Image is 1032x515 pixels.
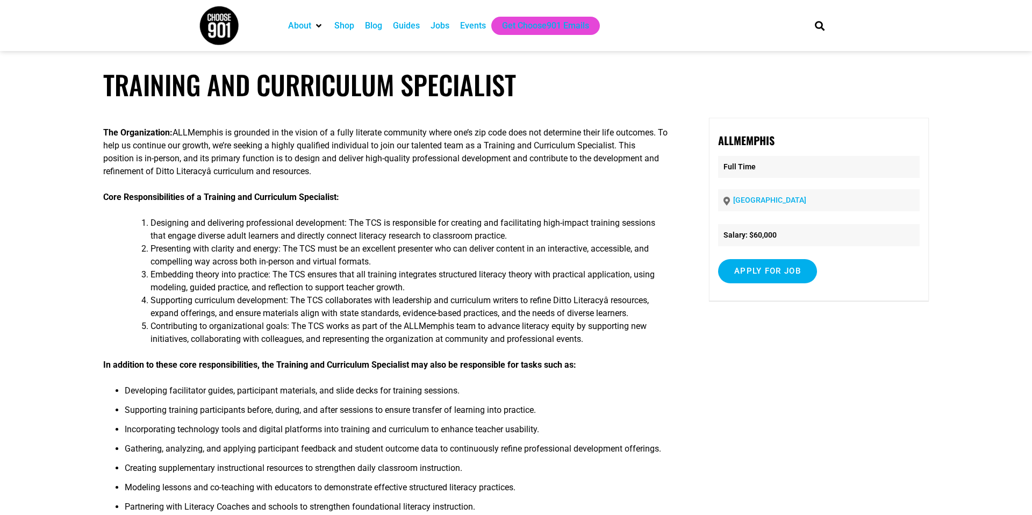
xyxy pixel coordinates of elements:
li: Supporting curriculum development: The TCS collaborates with leadership and curriculum writers to... [150,294,668,320]
p: ALLMemphis is grounded in the vision of a fully literate community where one’s zip code does not ... [103,126,668,178]
a: [GEOGRAPHIC_DATA] [733,196,806,204]
a: Jobs [431,19,449,32]
li: Incorporating technology tools and digital platforms into training and curriculum to enhance teac... [125,423,668,442]
a: Get Choose901 Emails [502,19,589,32]
li: Developing facilitator guides, participant materials, and slide decks for training sessions. [125,384,668,404]
li: Embedding theory into practice: The TCS ensures that all training integrates structured literacy ... [150,268,668,294]
a: About [288,19,311,32]
div: About [283,17,329,35]
li: Designing and delivering professional development: The TCS is responsible for creating and facili... [150,217,668,242]
strong: ALLMemphis [718,132,775,148]
a: Shop [334,19,354,32]
nav: Main nav [283,17,797,35]
a: Guides [393,19,420,32]
input: Apply for job [718,259,817,283]
strong: Core Responsibilities of a Training and Curriculum Specialist: [103,192,339,202]
a: Blog [365,19,382,32]
li: Salary: $60,000 [718,224,920,246]
div: Search [811,17,829,34]
a: Events [460,19,486,32]
p: Full Time [718,156,920,178]
li: Gathering, analyzing, and applying participant feedback and student outcome data to continuously ... [125,442,668,462]
li: Creating supplementary instructional resources to strengthen daily classroom instruction. [125,462,668,481]
h1: Training and Curriculum Specialist [103,69,929,101]
li: Supporting training participants before, during, and after sessions to ensure transfer of learnin... [125,404,668,423]
li: Contributing to organizational goals: The TCS works as part of the ALLMemphis team to advance lit... [150,320,668,346]
li: Presenting with clarity and energy: The TCS must be an excellent presenter who can deliver conten... [150,242,668,268]
strong: In addition to these core responsibilities, the Training and Curriculum Specialist may also be re... [103,360,576,370]
li: Modeling lessons and co-teaching with educators to demonstrate effective structured literacy prac... [125,481,668,500]
strong: The Organization: [103,127,173,138]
